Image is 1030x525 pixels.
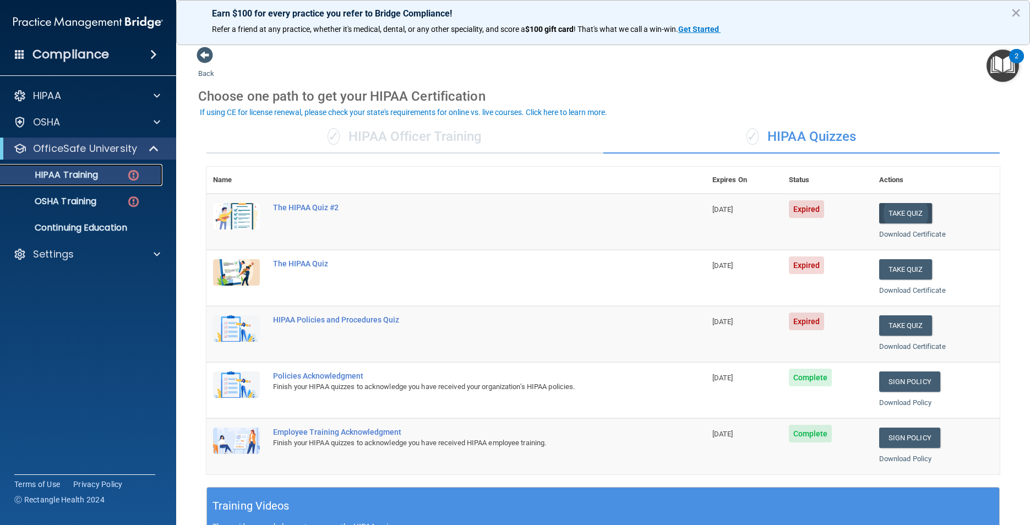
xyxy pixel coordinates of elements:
span: Expired [789,313,825,330]
a: Back [198,56,214,78]
img: PMB logo [13,12,163,34]
span: [DATE] [712,261,733,270]
th: Actions [873,167,1000,194]
h4: Compliance [32,47,109,62]
div: HIPAA Officer Training [206,121,603,154]
p: OSHA [33,116,61,129]
button: Open Resource Center, 2 new notifications [987,50,1019,82]
span: Complete [789,369,832,386]
span: Complete [789,425,832,442]
a: Download Policy [879,455,932,463]
button: If using CE for license renewal, please check your state's requirements for online vs. live cours... [198,107,609,118]
p: HIPAA Training [7,169,98,181]
span: Expired [789,256,825,274]
div: Policies Acknowledgment [273,371,651,380]
a: HIPAA [13,89,160,102]
span: [DATE] [712,318,733,326]
a: Sign Policy [879,371,940,392]
h5: Training Videos [212,496,290,516]
button: Take Quiz [879,259,932,280]
a: Sign Policy [879,428,940,448]
span: Refer a friend at any practice, whether it's medical, dental, or any other speciality, and score a [212,25,525,34]
a: Download Certificate [879,230,946,238]
span: Ⓒ Rectangle Health 2024 [14,494,105,505]
span: ✓ [328,128,340,145]
div: HIPAA Quizzes [603,121,1000,154]
a: Settings [13,248,160,261]
img: danger-circle.6113f641.png [127,195,140,209]
div: If using CE for license renewal, please check your state's requirements for online vs. live cours... [200,108,607,116]
a: Download Policy [879,398,932,407]
span: [DATE] [712,205,733,214]
div: The HIPAA Quiz [273,259,651,268]
span: [DATE] [712,430,733,438]
a: Download Certificate [879,342,946,351]
div: Choose one path to get your HIPAA Certification [198,80,1008,112]
strong: $100 gift card [525,25,574,34]
a: OSHA [13,116,160,129]
p: OfficeSafe University [33,142,137,155]
span: ! That's what we call a win-win. [574,25,678,34]
div: HIPAA Policies and Procedures Quiz [273,315,651,324]
div: 2 [1015,56,1018,70]
p: Continuing Education [7,222,157,233]
div: Finish your HIPAA quizzes to acknowledge you have received HIPAA employee training. [273,436,651,450]
p: HIPAA [33,89,61,102]
span: [DATE] [712,374,733,382]
p: Earn $100 for every practice you refer to Bridge Compliance! [212,8,994,19]
p: OSHA Training [7,196,96,207]
th: Expires On [706,167,782,194]
button: Close [1011,4,1021,21]
a: Download Certificate [879,286,946,294]
a: OfficeSafe University [13,142,160,155]
button: Take Quiz [879,203,932,223]
div: Finish your HIPAA quizzes to acknowledge you have received your organization’s HIPAA policies. [273,380,651,393]
div: The HIPAA Quiz #2 [273,203,651,212]
p: Settings [33,248,74,261]
th: Name [206,167,266,194]
span: Expired [789,200,825,218]
a: Privacy Policy [73,479,123,490]
div: Employee Training Acknowledgment [273,428,651,436]
span: ✓ [746,128,759,145]
a: Get Started [678,25,721,34]
a: Terms of Use [14,479,60,490]
img: danger-circle.6113f641.png [127,168,140,182]
strong: Get Started [678,25,719,34]
th: Status [782,167,873,194]
button: Take Quiz [879,315,932,336]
